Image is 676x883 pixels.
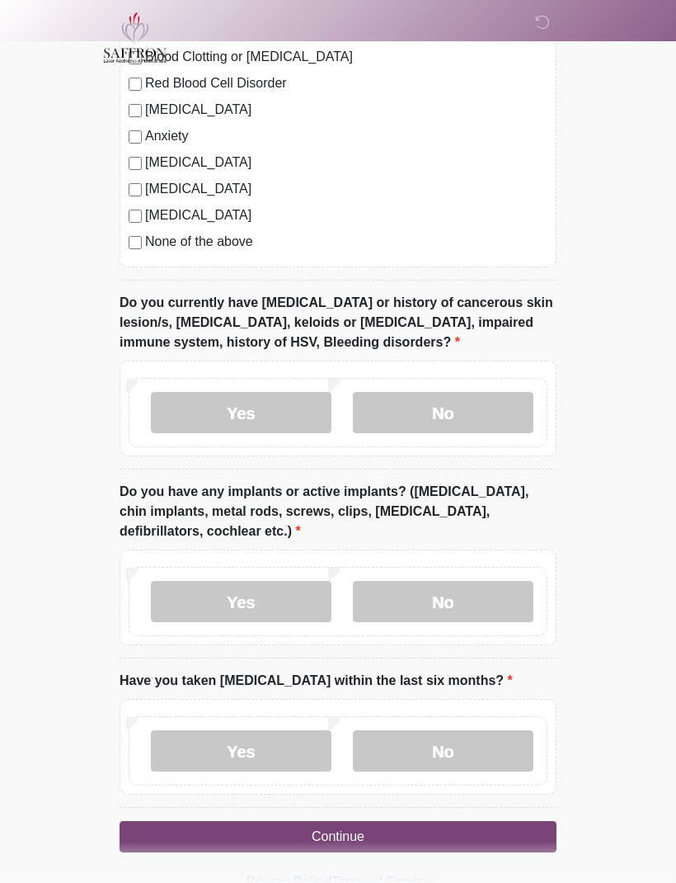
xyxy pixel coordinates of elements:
label: No [353,393,533,434]
input: Red Blood Cell Disorder [129,78,142,92]
label: [MEDICAL_DATA] [145,206,547,226]
img: Saffron Laser Aesthetics and Medical Spa Logo [103,12,167,64]
label: [MEDICAL_DATA] [145,101,547,120]
input: [MEDICAL_DATA] [129,105,142,118]
label: Red Blood Cell Disorder [145,74,547,94]
label: Do you currently have [MEDICAL_DATA] or history of cancerous skin lesion/s, [MEDICAL_DATA], keloi... [120,294,556,353]
label: [MEDICAL_DATA] [145,153,547,173]
button: Continue [120,822,556,853]
input: [MEDICAL_DATA] [129,158,142,171]
label: Anxiety [145,127,547,147]
label: Yes [151,393,331,434]
input: [MEDICAL_DATA] [129,184,142,197]
label: No [353,582,533,623]
input: Anxiety [129,131,142,144]
label: Yes [151,582,331,623]
label: Yes [151,731,331,772]
label: Have you taken [MEDICAL_DATA] within the last six months? [120,672,513,692]
input: [MEDICAL_DATA] [129,210,142,224]
label: Do you have any implants or active implants? ([MEDICAL_DATA], chin implants, metal rods, screws, ... [120,483,556,542]
label: [MEDICAL_DATA] [145,180,547,200]
label: No [353,731,533,772]
label: None of the above [145,233,547,253]
input: None of the above [129,237,142,250]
